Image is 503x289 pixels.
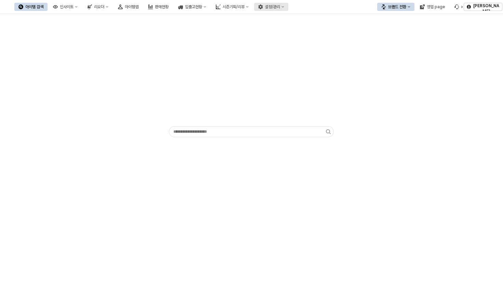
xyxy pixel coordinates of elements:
[60,4,74,9] div: 인사이트
[174,3,210,11] button: 입출고현황
[427,4,445,9] div: 영업 page
[223,4,244,9] div: 시즌기획/리뷰
[144,3,173,11] button: 판매현황
[464,3,502,11] button: [PERSON_NAME]
[254,3,288,11] button: 설정/관리
[265,4,280,9] div: 설정/관리
[212,3,253,11] button: 시즌기획/리뷰
[377,3,414,11] button: 브랜드 전환
[49,3,82,11] button: 인사이트
[83,3,112,11] button: 리오더
[185,4,202,9] div: 입출고현황
[125,4,138,9] div: 아이템맵
[25,4,43,9] div: 아이템 검색
[114,3,143,11] button: 아이템맵
[416,3,449,11] button: 영업 page
[14,3,48,11] button: 아이템 검색
[155,4,169,9] div: 판매현황
[450,3,467,11] div: 버그 제보 및 기능 개선 요청
[388,4,406,9] div: 브랜드 전환
[473,3,499,14] p: [PERSON_NAME]
[94,4,104,9] div: 리오더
